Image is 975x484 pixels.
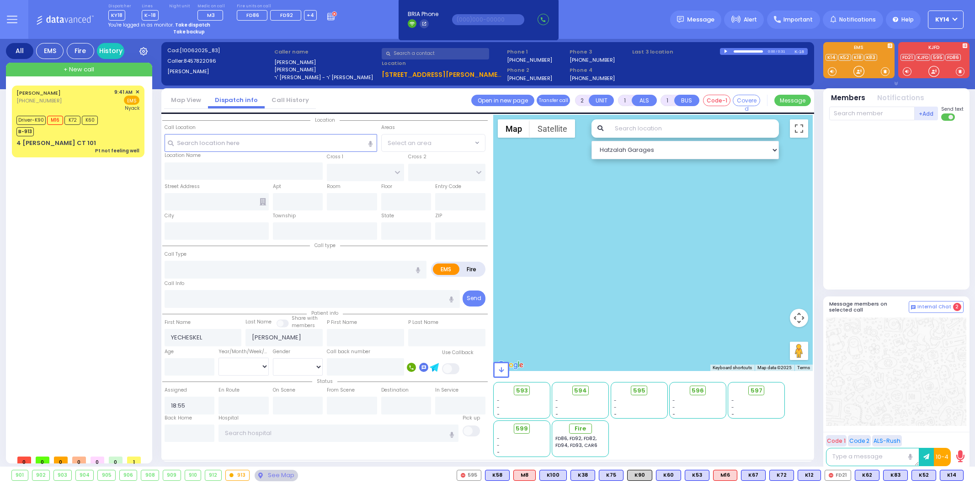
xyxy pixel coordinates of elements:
label: From Scene [327,387,355,394]
div: K83 [883,470,908,481]
a: 595 [931,54,944,61]
a: Call History [265,96,316,104]
span: Status [312,378,337,385]
div: BLS [570,470,595,481]
div: See map [255,470,298,481]
label: Assigned [165,387,187,394]
div: BLS [485,470,510,481]
span: 9:41 AM [114,89,133,96]
label: Last Name [245,318,272,326]
div: K52 [911,470,936,481]
span: Select an area [388,139,432,148]
label: ZIP [435,212,442,220]
label: Street Address [165,183,200,190]
label: En Route [218,387,240,394]
h5: Message members on selected call [829,301,909,313]
span: 0 [17,457,31,463]
label: Call Type [165,251,186,258]
span: - [497,411,500,418]
span: 0 [36,457,49,463]
span: Phone 1 [507,48,566,56]
label: City [165,212,174,220]
span: - [614,411,617,418]
div: FD21 [825,470,851,481]
span: Help [901,16,914,24]
a: K83 [864,54,877,61]
span: + New call [64,65,94,74]
div: 912 [205,470,221,480]
div: 0:31 [778,46,786,57]
label: Lines [142,4,159,9]
label: Medic on call [197,4,226,9]
a: History [97,43,124,59]
div: 913 [226,470,250,480]
span: members [292,322,315,329]
button: 10-4 [934,448,951,466]
label: Dispatcher [108,4,131,9]
div: BLS [940,470,964,481]
strong: Take backup [173,28,205,35]
label: Location Name [165,152,201,159]
div: BLS [883,470,908,481]
span: 0 [54,457,68,463]
a: FD21 [900,54,915,61]
span: 0 [109,457,123,463]
div: BLS [685,470,709,481]
span: M3 [207,11,215,19]
img: message.svg [677,16,684,23]
a: K52 [838,54,851,61]
div: 0:00 [767,46,776,57]
label: [PHONE_NUMBER] [570,56,615,63]
span: - [497,435,500,442]
label: Hospital [218,414,239,422]
span: B-913 [16,127,34,136]
div: 901 [12,470,28,480]
span: K72 [64,116,80,125]
span: K-18 [142,10,159,21]
label: Last 3 location [632,48,720,56]
span: - [672,397,675,404]
span: - [555,411,558,418]
button: Covered [733,95,760,106]
button: +Add [915,107,938,120]
label: Floor [381,183,392,190]
div: BLS [911,470,936,481]
span: 599 [516,424,528,433]
label: On Scene [273,387,295,394]
img: Google [495,359,526,371]
label: KJFD [898,45,970,52]
input: (000)000-00000 [452,14,524,25]
input: Search hospital [218,425,458,442]
button: ALS [632,95,657,106]
a: [PERSON_NAME] [16,89,61,97]
label: Turn off text [941,113,956,122]
div: K90 [627,470,652,481]
span: - [672,404,675,411]
span: - [614,404,617,411]
div: BLS [855,470,879,481]
label: Cross 1 [327,153,343,161]
label: [PHONE_NUMBER] [507,75,552,81]
label: Fire units on call [237,4,317,9]
span: KY18 [108,10,125,21]
button: Send [463,290,485,307]
label: Gender [273,348,290,355]
label: First Name [165,319,191,326]
button: UNIT [589,95,614,106]
div: K67 [741,470,766,481]
label: State [381,212,394,220]
button: KY14 [928,11,964,29]
a: K18 [852,54,863,61]
span: +4 [307,11,314,19]
label: In Service [435,387,458,394]
div: BLS [599,470,623,481]
button: Members [831,93,865,103]
label: Call Info [165,280,184,287]
label: [PHONE_NUMBER] [570,75,615,81]
button: Message [774,95,811,106]
label: Caller name [274,48,378,56]
span: Alert [744,16,757,24]
div: K38 [570,470,595,481]
span: 8457822096 [184,57,216,65]
span: Call type [310,242,340,249]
